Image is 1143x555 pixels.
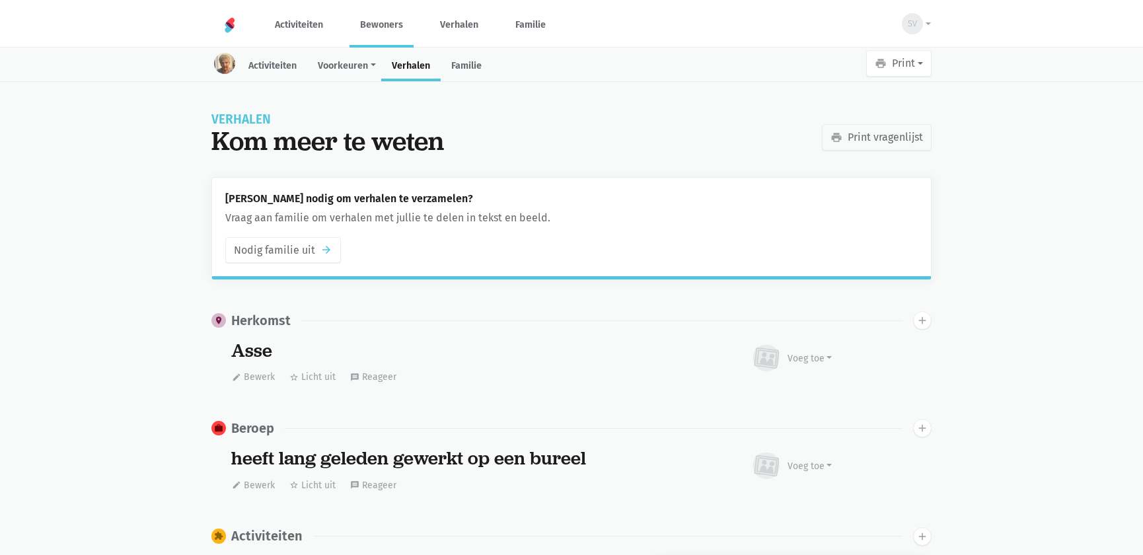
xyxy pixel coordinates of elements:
[232,373,241,382] i: edit
[222,17,238,33] img: Home
[320,244,332,256] i: arrow_forward
[875,57,887,69] i: print
[238,53,307,81] a: Activiteiten
[350,373,359,382] i: message
[214,316,223,325] i: place
[916,314,928,326] i: add
[916,422,928,434] i: add
[788,351,832,365] div: Voeg toe
[893,9,932,39] button: SV
[231,367,276,387] button: Bewerk
[866,50,932,77] button: Print
[289,480,299,490] i: star_border
[289,367,336,387] button: Licht uit
[822,124,932,151] a: Print vragenlijst
[908,17,917,30] span: SV
[214,424,223,433] i: work
[211,114,555,126] div: Verhalen
[307,53,381,81] a: Voorkeuren
[289,475,336,496] button: Licht uit
[441,53,492,81] a: Familie
[350,475,397,496] button: Reageer
[264,3,334,47] a: Activiteiten
[225,237,341,264] a: Nodig familie uitarrow_forward
[505,3,556,47] a: Familie
[750,340,833,376] button: Voeg toe
[231,421,274,436] div: Beroep
[429,3,489,47] a: Verhalen
[830,131,842,143] i: print
[788,459,832,473] div: Voeg toe
[231,529,303,544] div: Activiteiten
[350,480,359,490] i: message
[916,531,928,542] i: add
[231,340,623,361] div: Asse
[231,448,623,469] div: heeft lang geleden gewerkt op een bureel
[211,126,555,156] div: Kom meer te weten
[232,480,241,490] i: edit
[750,448,833,484] button: Voeg toe
[214,531,223,540] i: extension
[350,3,414,47] a: Bewoners
[381,53,441,81] a: Verhalen
[231,475,276,496] button: Bewerk
[231,313,291,328] div: Herkomst
[214,53,235,74] img: resident-image
[350,367,397,387] button: Reageer
[289,373,299,382] i: star_border
[225,209,918,227] p: Vraag aan familie om verhalen met jullie te delen in tekst en beeld.
[225,191,918,207] div: [PERSON_NAME] nodig om verhalen te verzamelen?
